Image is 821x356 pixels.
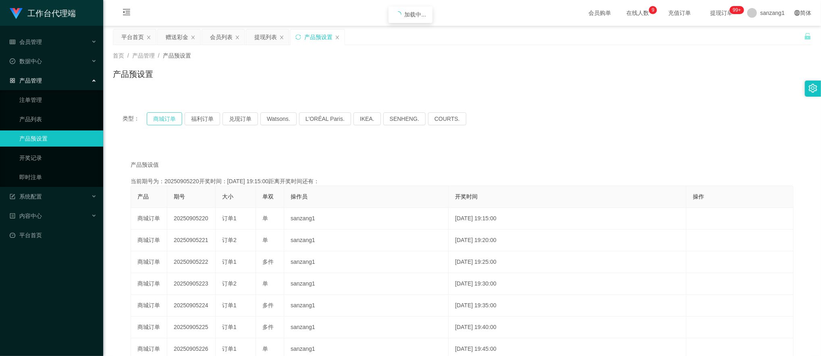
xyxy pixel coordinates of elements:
[166,29,188,45] div: 赠送彩金
[262,237,268,243] span: 单
[131,251,167,273] td: 商城订单
[706,10,737,16] span: 提现订单
[622,10,653,16] span: 在线人数
[146,35,151,40] i: 图标: close
[174,193,185,200] span: 期号
[137,193,149,200] span: 产品
[163,52,191,59] span: 产品预设置
[167,317,216,338] td: 20250905225
[284,230,449,251] td: sanzang1
[428,112,466,125] button: COURTS.
[113,68,153,80] h1: 产品预设置
[664,10,695,16] span: 充值订单
[262,280,268,287] span: 单
[113,0,140,26] i: 图标: menu-fold
[353,112,381,125] button: IKEA.
[730,6,744,14] sup: 1085
[693,193,704,200] span: 操作
[279,35,284,40] i: 图标: close
[222,324,237,330] span: 订单1
[291,193,308,200] span: 操作员
[222,346,237,352] span: 订单1
[652,6,655,14] p: 9
[10,39,15,45] i: 图标: table
[19,130,97,147] a: 产品预设置
[262,259,274,265] span: 多件
[185,112,220,125] button: 福利订单
[260,112,297,125] button: Watsons.
[449,317,686,338] td: [DATE] 19:40:00
[395,11,401,18] i: icon: loading
[191,35,195,40] i: 图标: close
[131,295,167,317] td: 商城订单
[19,169,97,185] a: 即时注单
[131,177,794,186] div: 当前期号为：20250905220开奖时间：[DATE] 19:15:00距离开奖时间还有：
[222,280,237,287] span: 订单2
[147,112,182,125] button: 商城订单
[10,8,23,19] img: logo.9652507e.png
[222,237,237,243] span: 订单2
[167,251,216,273] td: 20250905222
[304,29,333,45] div: 产品预设置
[10,39,42,45] span: 会员管理
[235,35,240,40] i: 图标: close
[262,346,268,352] span: 单
[804,33,811,40] i: 图标: unlock
[794,10,800,16] i: 图标: global
[167,230,216,251] td: 20250905221
[295,34,301,40] i: 图标: sync
[131,317,167,338] td: 商城订单
[10,227,97,243] a: 图标: dashboard平台首页
[131,273,167,295] td: 商城订单
[222,112,258,125] button: 兑现订单
[27,0,76,26] h1: 工作台代理端
[284,251,449,273] td: sanzang1
[262,324,274,330] span: 多件
[455,193,478,200] span: 开奖时间
[19,111,97,127] a: 产品列表
[121,29,144,45] div: 平台首页
[284,317,449,338] td: sanzang1
[158,52,160,59] span: /
[131,161,159,169] span: 产品预设值
[123,112,147,125] span: 类型：
[449,295,686,317] td: [DATE] 19:35:00
[405,11,426,18] span: 加载中...
[210,29,233,45] div: 会员列表
[10,193,42,200] span: 系统配置
[449,230,686,251] td: [DATE] 19:20:00
[10,78,15,83] i: 图标: appstore-o
[167,208,216,230] td: 20250905220
[131,208,167,230] td: 商城订单
[10,77,42,84] span: 产品管理
[167,273,216,295] td: 20250905223
[299,112,351,125] button: L'ORÉAL Paris.
[131,230,167,251] td: 商城订单
[19,150,97,166] a: 开奖记录
[127,52,129,59] span: /
[19,92,97,108] a: 注单管理
[10,213,42,219] span: 内容中心
[113,52,124,59] span: 首页
[809,84,817,93] i: 图标: setting
[284,295,449,317] td: sanzang1
[254,29,277,45] div: 提现列表
[262,215,268,221] span: 单
[449,251,686,273] td: [DATE] 19:25:00
[132,52,155,59] span: 产品管理
[10,58,15,64] i: 图标: check-circle-o
[383,112,426,125] button: SENHENG.
[10,10,76,16] a: 工作台代理端
[222,259,237,265] span: 订单1
[284,208,449,230] td: sanzang1
[262,193,274,200] span: 单双
[10,213,15,219] i: 图标: profile
[222,302,237,308] span: 订单1
[10,58,42,64] span: 数据中心
[262,302,274,308] span: 多件
[10,194,15,199] i: 图标: form
[222,215,237,221] span: 订单1
[167,295,216,317] td: 20250905224
[284,273,449,295] td: sanzang1
[449,208,686,230] td: [DATE] 19:15:00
